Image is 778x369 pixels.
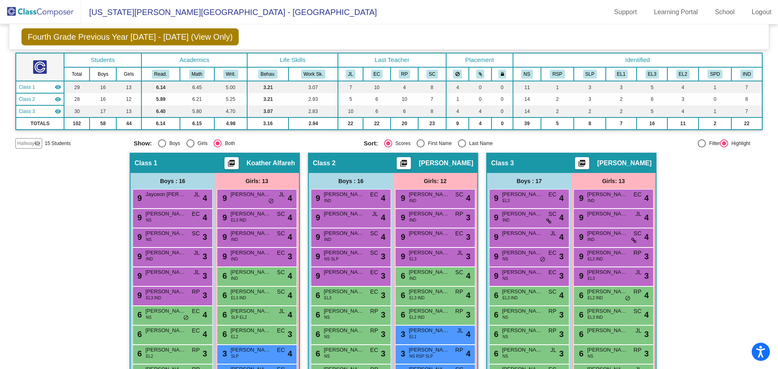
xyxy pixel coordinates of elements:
span: 4 [644,192,649,204]
span: IND [324,198,331,204]
span: 4 [466,192,470,204]
td: 11 [667,117,698,130]
span: [PERSON_NAME] [231,229,271,237]
span: JL [372,210,378,218]
span: 4 [644,211,649,224]
td: 0 [492,105,513,117]
button: SLP [583,70,597,79]
td: 8 [731,93,762,105]
td: 58 [90,117,116,130]
div: First Name [425,140,452,147]
th: Needs Structure [513,67,541,81]
td: 28 [64,93,90,105]
mat-icon: visibility [55,108,61,115]
span: [PERSON_NAME] [409,229,449,237]
td: 3.07 [247,105,289,117]
th: Jayme Langan [338,67,363,81]
span: EC [634,190,641,199]
th: Resource [541,67,574,81]
span: [PERSON_NAME] [231,249,271,257]
th: SPED Inclusion [699,67,732,81]
span: SC [549,210,556,218]
td: 4 [391,81,418,93]
span: 9 [220,213,227,222]
td: 5 [637,81,667,93]
span: JL [550,229,556,238]
span: [PERSON_NAME] [502,190,543,198]
td: 1 [699,81,732,93]
td: 5.25 [214,93,247,105]
td: 2 [606,105,637,117]
span: Jayceon [PERSON_NAME] [145,190,186,198]
td: 11 [513,81,541,93]
span: EC [370,190,378,199]
span: [PERSON_NAME] [587,229,628,237]
button: Behav. [258,70,278,79]
td: 2 [606,93,637,105]
td: 13 [116,81,141,93]
td: 3 [574,81,605,93]
td: 4.70 [214,105,247,117]
td: 2 [541,93,574,105]
span: 4 [203,192,207,204]
mat-icon: picture_as_pdf [399,159,408,171]
span: IND [231,256,238,262]
div: Boys : 16 [309,173,393,189]
th: English Language Learner [606,67,637,81]
td: 6 [391,105,418,117]
span: 9 [314,232,320,241]
div: Filter [706,140,720,147]
span: [PERSON_NAME] [419,159,473,167]
span: IND [588,237,594,243]
th: Life Skills [247,53,338,67]
button: IND [740,70,753,79]
td: 3 [667,93,698,105]
td: 0 [469,93,491,105]
td: 3 [606,81,637,93]
span: EL3 [502,198,510,204]
div: Boys : 17 [487,173,571,189]
td: 4.98 [214,117,247,130]
th: Keep with teacher [492,67,513,81]
div: Girls: 12 [393,173,477,189]
span: IND [409,198,416,204]
span: 4 [203,211,207,224]
td: 23 [418,117,446,130]
td: 5.80 [180,105,214,117]
td: 20 [391,117,418,130]
td: 22 [363,117,391,130]
span: 3 [644,250,649,262]
td: 3.21 [247,81,289,93]
td: 6 [637,93,667,105]
td: 7 [338,81,363,93]
td: 2.94 [289,117,338,130]
mat-icon: visibility [55,96,61,102]
span: [PERSON_NAME] [587,190,628,198]
th: Boys [90,67,116,81]
th: English Language Learner [637,67,667,81]
a: Learning Portal [648,6,705,19]
span: 4 [381,192,385,204]
span: [PERSON_NAME] [PERSON_NAME] [145,210,186,218]
span: [PERSON_NAME] [145,249,186,257]
span: 9 [220,232,227,241]
td: 6.14 [141,117,180,130]
th: Academics [141,53,247,67]
td: 12 [116,93,141,105]
button: RP [399,70,410,79]
td: 22 [338,117,363,130]
td: 6.40 [141,105,180,117]
button: NS [521,70,532,79]
span: NS [146,217,152,223]
span: RP [634,249,641,257]
td: 39 [513,117,541,130]
th: Erica Chaboya [363,67,391,81]
span: [PERSON_NAME] [409,190,449,198]
td: Koather Alfareh - No Class Name [16,81,64,93]
span: 3 [559,250,564,262]
span: 3 [466,231,470,243]
a: School [708,6,741,19]
th: Identified [513,53,762,67]
th: Independent Learner [731,67,762,81]
span: 4 [644,231,649,243]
